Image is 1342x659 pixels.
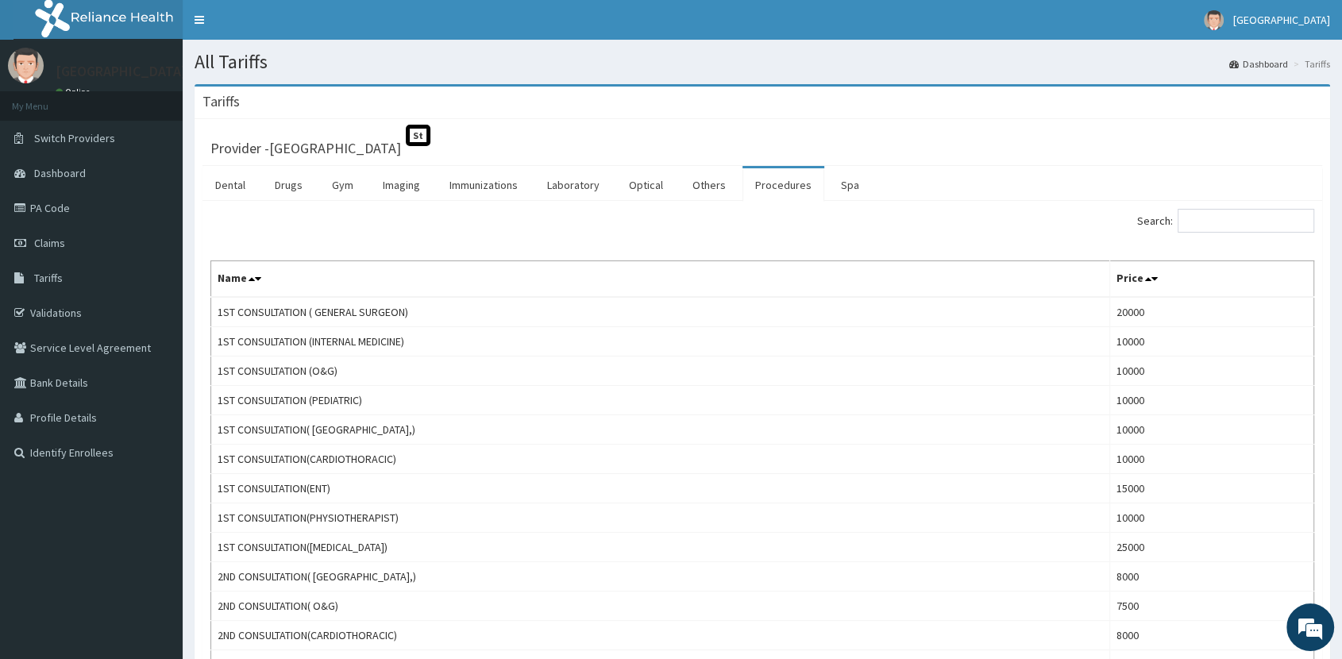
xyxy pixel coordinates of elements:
[1137,209,1314,233] label: Search:
[211,327,1110,356] td: 1ST CONSULTATION (INTERNAL MEDICINE)
[211,474,1110,503] td: 1ST CONSULTATION(ENT)
[1109,474,1313,503] td: 15000
[34,166,86,180] span: Dashboard
[211,261,1110,298] th: Name
[195,52,1330,72] h1: All Tariffs
[56,87,94,98] a: Online
[210,141,401,156] h3: Provider - [GEOGRAPHIC_DATA]
[1109,415,1313,445] td: 10000
[406,125,430,146] span: St
[828,168,872,202] a: Spa
[1178,209,1314,233] input: Search:
[370,168,433,202] a: Imaging
[34,131,115,145] span: Switch Providers
[1109,562,1313,592] td: 8000
[34,236,65,250] span: Claims
[1109,445,1313,474] td: 10000
[211,533,1110,562] td: 1ST CONSULTATION([MEDICAL_DATA])
[211,297,1110,327] td: 1ST CONSULTATION ( GENERAL SURGEON)
[1229,57,1288,71] a: Dashboard
[8,48,44,83] img: User Image
[1204,10,1224,30] img: User Image
[680,168,738,202] a: Others
[34,271,63,285] span: Tariffs
[1109,327,1313,356] td: 10000
[1109,503,1313,533] td: 10000
[1109,533,1313,562] td: 25000
[262,168,315,202] a: Drugs
[202,168,258,202] a: Dental
[211,503,1110,533] td: 1ST CONSULTATION(PHYSIOTHERAPIST)
[1109,356,1313,386] td: 10000
[211,621,1110,650] td: 2ND CONSULTATION(CARDIOTHORACIC)
[211,356,1110,386] td: 1ST CONSULTATION (O&G)
[1109,621,1313,650] td: 8000
[616,168,676,202] a: Optical
[742,168,824,202] a: Procedures
[1233,13,1330,27] span: [GEOGRAPHIC_DATA]
[319,168,366,202] a: Gym
[56,64,187,79] p: [GEOGRAPHIC_DATA]
[1109,261,1313,298] th: Price
[1109,297,1313,327] td: 20000
[211,562,1110,592] td: 2ND CONSULTATION( [GEOGRAPHIC_DATA],)
[1290,57,1330,71] li: Tariffs
[437,168,530,202] a: Immunizations
[211,415,1110,445] td: 1ST CONSULTATION( [GEOGRAPHIC_DATA],)
[1109,386,1313,415] td: 10000
[211,445,1110,474] td: 1ST CONSULTATION(CARDIOTHORACIC)
[211,592,1110,621] td: 2ND CONSULTATION( O&G)
[1109,592,1313,621] td: 7500
[211,386,1110,415] td: 1ST CONSULTATION (PEDIATRIC)
[202,94,240,109] h3: Tariffs
[534,168,612,202] a: Laboratory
